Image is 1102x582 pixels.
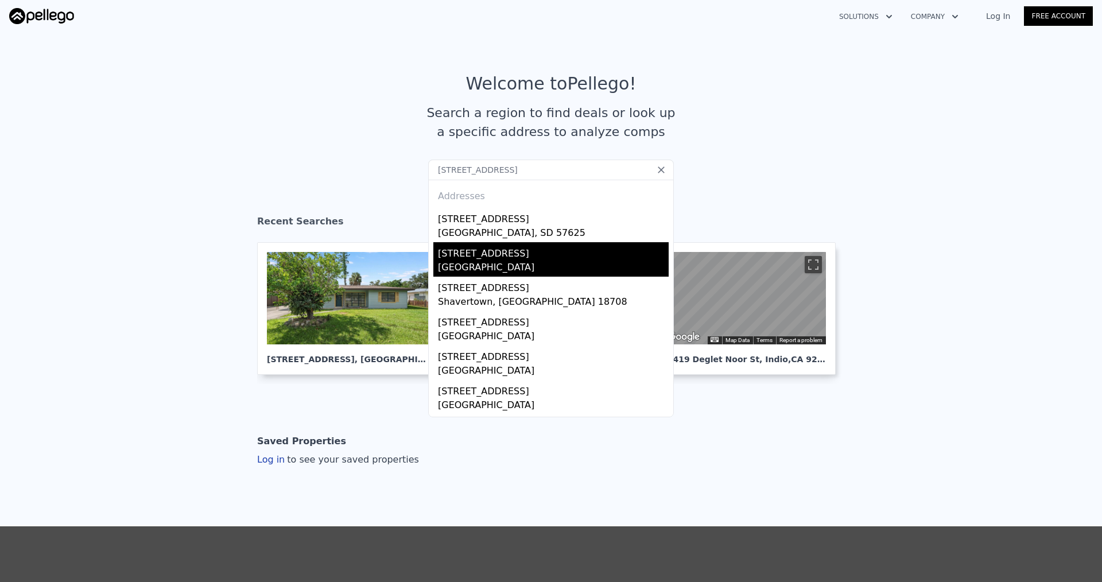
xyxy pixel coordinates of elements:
[438,208,669,226] div: [STREET_ADDRESS]
[805,256,822,273] button: Toggle fullscreen view
[257,242,450,375] a: [STREET_ADDRESS], [GEOGRAPHIC_DATA]
[285,454,419,465] span: to see your saved properties
[267,344,431,365] div: [STREET_ADDRESS] , [GEOGRAPHIC_DATA]
[652,242,845,375] a: Map 43419 Deglet Noor St, Indio,CA 92201
[438,414,669,433] div: [STREET_ADDRESS]
[779,337,822,343] a: Report a problem
[438,346,669,364] div: [STREET_ADDRESS]
[438,277,669,295] div: [STREET_ADDRESS]
[438,311,669,329] div: [STREET_ADDRESS]
[466,73,637,94] div: Welcome to Pellego !
[433,180,669,208] div: Addresses
[438,295,669,311] div: Shavertown, [GEOGRAPHIC_DATA] 18708
[830,6,902,27] button: Solutions
[422,103,680,141] div: Search a region to find deals or look up a specific address to analyze comps
[662,344,826,365] div: 43419 Deglet Noor St , Indio
[257,205,845,242] div: Recent Searches
[257,430,346,453] div: Saved Properties
[438,398,669,414] div: [GEOGRAPHIC_DATA]
[756,337,773,343] a: Terms (opens in new tab)
[257,453,419,467] div: Log in
[438,261,669,277] div: [GEOGRAPHIC_DATA]
[438,242,669,261] div: [STREET_ADDRESS]
[438,380,669,398] div: [STREET_ADDRESS]
[725,336,750,344] button: Map Data
[428,160,674,180] input: Search an address or region...
[9,8,74,24] img: Pellego
[665,329,703,344] img: Google
[788,355,834,364] span: , CA 92201
[438,226,669,242] div: [GEOGRAPHIC_DATA], SD 57625
[662,252,826,344] div: Map
[662,252,826,344] div: Street View
[665,329,703,344] a: Open this area in Google Maps (opens a new window)
[711,337,719,342] button: Keyboard shortcuts
[1024,6,1093,26] a: Free Account
[438,329,669,346] div: [GEOGRAPHIC_DATA]
[972,10,1024,22] a: Log In
[438,364,669,380] div: [GEOGRAPHIC_DATA]
[902,6,968,27] button: Company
